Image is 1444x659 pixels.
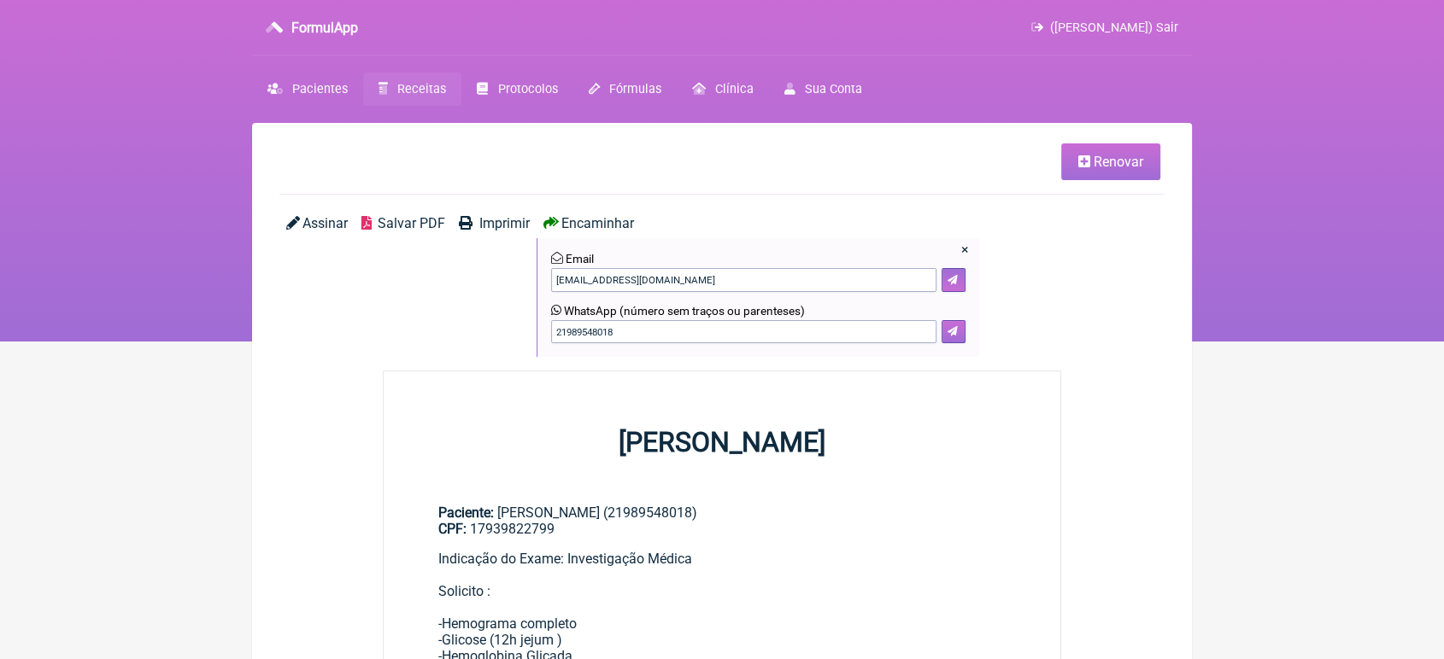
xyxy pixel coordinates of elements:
span: WhatsApp (número sem traços ou parenteses) [564,304,805,318]
a: Fórmulas [573,73,677,106]
h1: [PERSON_NAME] [384,426,1060,458]
a: Pacientes [252,73,363,106]
span: Salvar PDF [378,215,445,231]
a: Salvar PDF [361,215,445,357]
span: Email [566,252,594,265]
span: Imprimir [479,215,530,231]
span: CPF: [438,521,467,537]
a: Encaminhar [543,215,634,231]
span: Fórmulas [609,82,661,96]
span: Pacientes [292,82,348,96]
span: Paciente: [438,504,494,521]
div: [PERSON_NAME] (21989548018) [438,504,1006,537]
a: Imprimir [459,215,529,357]
span: Sua Conta [805,82,862,96]
span: Protocolos [498,82,558,96]
span: Receitas [397,82,446,96]
span: Assinar [302,215,348,231]
span: Clínica [715,82,754,96]
a: Protocolos [461,73,572,106]
a: Fechar [961,242,969,258]
a: Assinar [286,215,348,231]
div: 17939822799 [438,521,1006,537]
span: Encaminhar [561,215,634,231]
a: Receitas [363,73,461,106]
a: Clínica [677,73,769,106]
a: Sua Conta [769,73,878,106]
h3: FormulApp [291,20,358,36]
a: Renovar [1061,143,1160,180]
a: ([PERSON_NAME]) Sair [1031,20,1178,35]
span: ([PERSON_NAME]) Sair [1050,20,1178,35]
span: Renovar [1094,154,1143,170]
